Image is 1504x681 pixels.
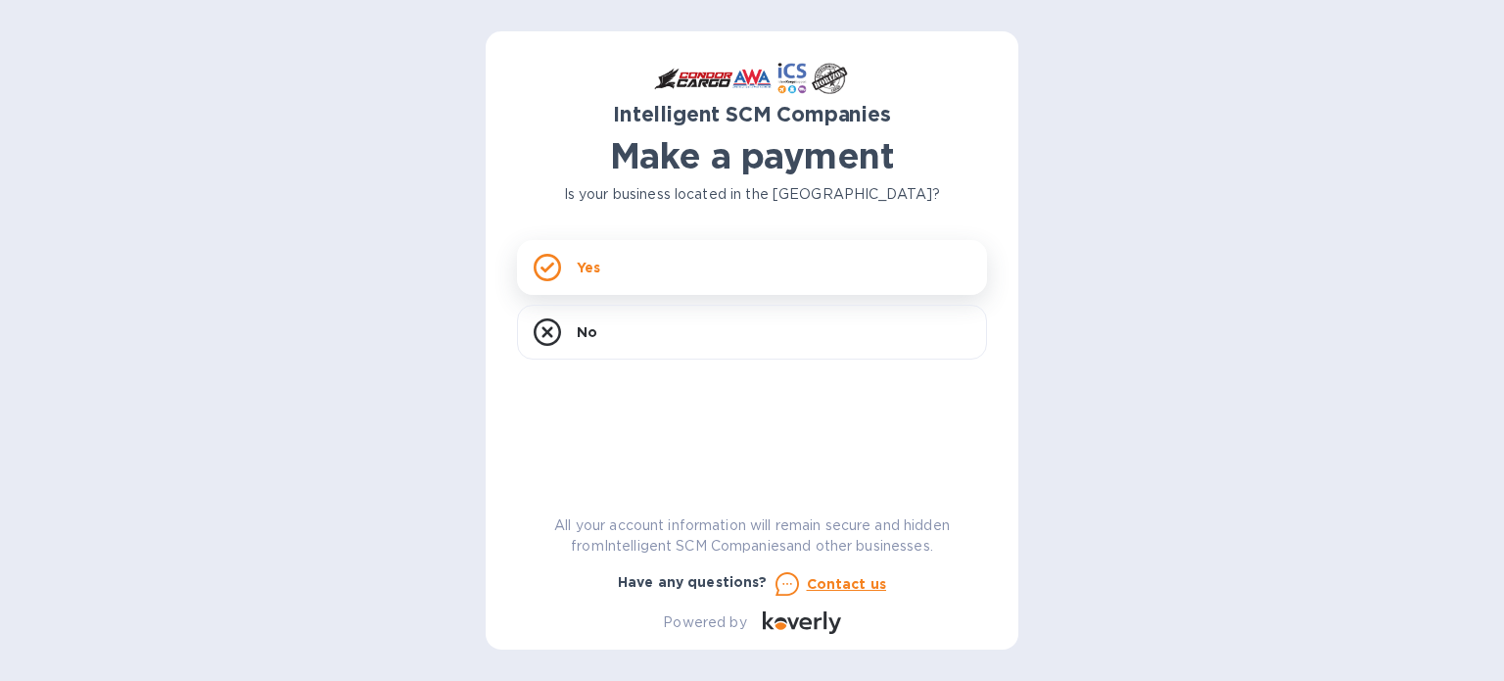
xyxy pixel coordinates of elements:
p: Is your business located in the [GEOGRAPHIC_DATA]? [517,184,987,205]
b: Intelligent SCM Companies [613,102,891,126]
p: All your account information will remain secure and hidden from Intelligent SCM Companies and oth... [517,515,987,557]
p: Powered by [663,612,746,633]
h1: Make a payment [517,135,987,176]
p: No [577,322,597,342]
u: Contact us [807,576,887,592]
b: Have any questions? [618,574,768,590]
p: Yes [577,258,600,277]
